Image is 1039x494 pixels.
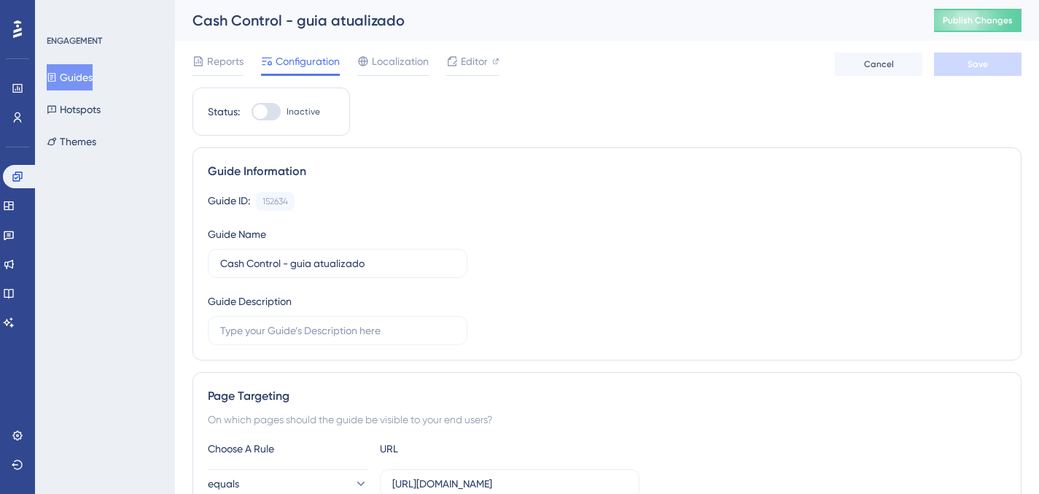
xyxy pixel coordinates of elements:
input: yourwebsite.com/path [392,476,627,492]
div: Page Targeting [208,387,1006,405]
div: Guide ID: [208,192,250,211]
span: Reports [207,53,244,70]
input: Type your Guide’s Description here [220,323,455,339]
div: On which pages should the guide be visible to your end users? [208,411,1006,428]
button: Publish Changes [934,9,1022,32]
button: Hotspots [47,96,101,123]
div: Guide Name [208,225,266,243]
button: Guides [47,64,93,90]
span: Publish Changes [943,15,1013,26]
input: Type your Guide’s Name here [220,255,455,271]
span: Cancel [864,58,894,70]
span: Configuration [276,53,340,70]
span: Save [968,58,988,70]
div: Guide Information [208,163,1006,180]
div: Choose A Rule [208,440,368,458]
button: Themes [47,128,96,155]
div: Guide Description [208,293,292,310]
div: URL [380,440,540,458]
span: Localization [372,53,429,70]
div: ENGAGEMENT [47,35,102,47]
button: Save [934,53,1022,76]
div: Status: [208,103,240,120]
span: Editor [461,53,488,70]
span: equals [208,475,239,493]
div: 152634 [262,196,288,207]
span: Inactive [287,106,320,117]
button: Cancel [835,53,922,76]
div: Cash Control - guia atualizado [192,10,898,31]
